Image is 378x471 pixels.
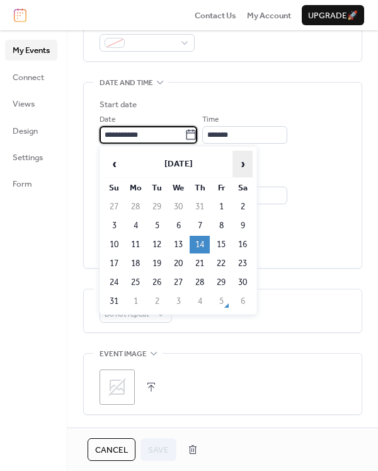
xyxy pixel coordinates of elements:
th: Fr [211,179,231,197]
div: Start date [100,98,137,111]
span: Upgrade 🚀 [308,9,358,22]
span: Event image [100,348,147,361]
td: 30 [232,274,253,291]
a: My Account [247,9,291,21]
th: [DATE] [125,151,231,178]
span: Form [13,178,32,190]
td: 5 [211,293,231,310]
td: 31 [104,293,124,310]
span: Date and time [100,77,153,90]
td: 16 [232,236,253,253]
td: 20 [168,255,188,272]
span: › [233,151,252,177]
td: 27 [168,274,188,291]
td: 9 [232,217,253,235]
th: Sa [232,179,253,197]
td: 27 [104,198,124,216]
td: 26 [147,274,167,291]
th: Tu [147,179,167,197]
td: 19 [147,255,167,272]
td: 2 [147,293,167,310]
td: 10 [104,236,124,253]
th: Su [104,179,124,197]
a: Design [5,120,57,141]
td: 8 [211,217,231,235]
td: 6 [232,293,253,310]
td: 4 [190,293,210,310]
span: Contact Us [195,9,236,22]
button: Upgrade🚀 [302,5,364,25]
td: 2 [232,198,253,216]
th: Th [190,179,210,197]
td: 17 [104,255,124,272]
span: Cancel [95,444,128,456]
a: Connect [5,67,57,87]
span: My Account [247,9,291,22]
td: 3 [104,217,124,235]
td: 14 [190,236,210,253]
span: My Events [13,44,50,57]
div: ; [100,369,135,405]
td: 1 [125,293,146,310]
span: Views [13,98,35,110]
img: logo [14,8,26,22]
span: Connect [13,71,44,84]
td: 29 [147,198,167,216]
td: 22 [211,255,231,272]
td: 1 [211,198,231,216]
button: Cancel [88,438,135,461]
td: 28 [190,274,210,291]
td: 11 [125,236,146,253]
td: 6 [168,217,188,235]
span: Date [100,113,115,126]
td: 15 [211,236,231,253]
a: Settings [5,147,57,167]
span: ‹ [105,151,123,177]
a: My Events [5,40,57,60]
td: 21 [190,255,210,272]
td: 18 [125,255,146,272]
td: 24 [104,274,124,291]
td: 30 [168,198,188,216]
td: 13 [168,236,188,253]
th: We [168,179,188,197]
a: Views [5,93,57,113]
td: 3 [168,293,188,310]
td: 5 [147,217,167,235]
td: 7 [190,217,210,235]
td: 4 [125,217,146,235]
td: 23 [232,255,253,272]
td: 25 [125,274,146,291]
span: Design [13,125,38,137]
th: Mo [125,179,146,197]
div: Event color [100,19,192,32]
a: Contact Us [195,9,236,21]
span: Time [202,113,219,126]
a: Form [5,173,57,194]
td: 29 [211,274,231,291]
td: 28 [125,198,146,216]
td: 31 [190,198,210,216]
span: Settings [13,151,43,164]
td: 12 [147,236,167,253]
